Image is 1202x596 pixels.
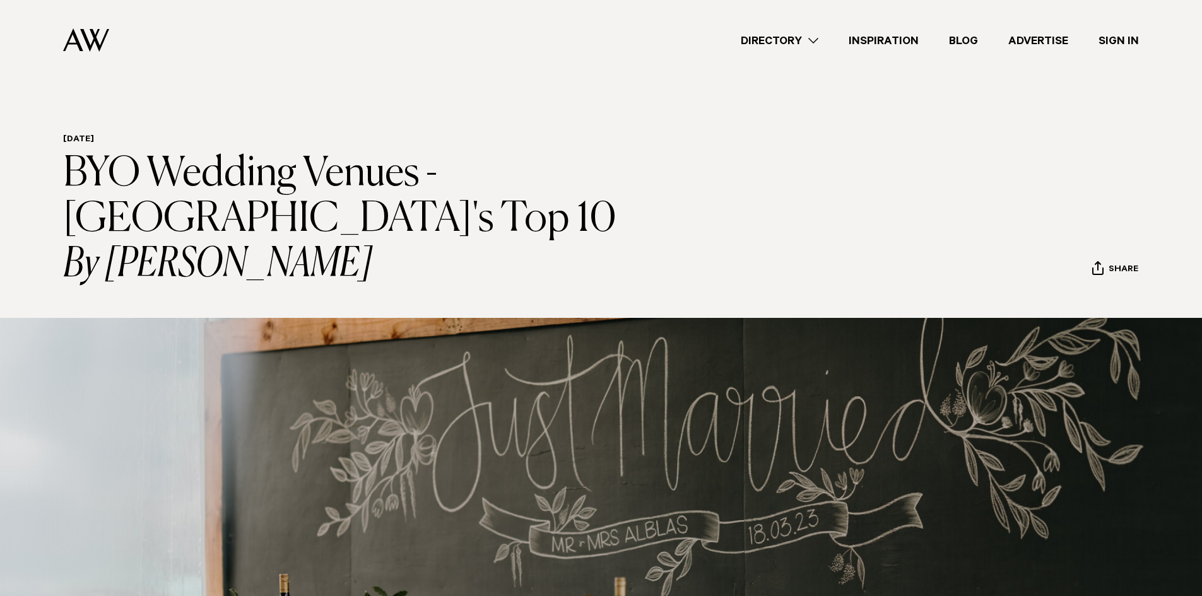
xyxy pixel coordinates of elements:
[1083,32,1154,49] a: Sign In
[726,32,834,49] a: Directory
[63,134,647,146] h6: [DATE]
[1109,264,1138,276] span: Share
[834,32,934,49] a: Inspiration
[993,32,1083,49] a: Advertise
[1092,260,1139,279] button: Share
[63,242,647,288] i: By [PERSON_NAME]
[63,28,109,52] img: Auckland Weddings Logo
[934,32,993,49] a: Blog
[63,151,647,288] h1: BYO Wedding Venues - [GEOGRAPHIC_DATA]'s Top 10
